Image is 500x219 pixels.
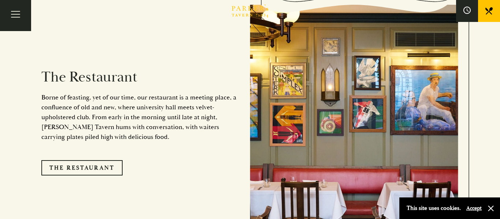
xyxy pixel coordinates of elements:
[41,68,239,86] h2: The Restaurant
[41,160,123,175] a: The Restaurant
[407,203,461,214] p: This site uses cookies.
[41,92,239,142] p: Borne of feasting, yet of our time, our restaurant is a meeting place, a confluence of old and ne...
[466,205,482,212] button: Accept
[487,205,495,212] button: Close and accept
